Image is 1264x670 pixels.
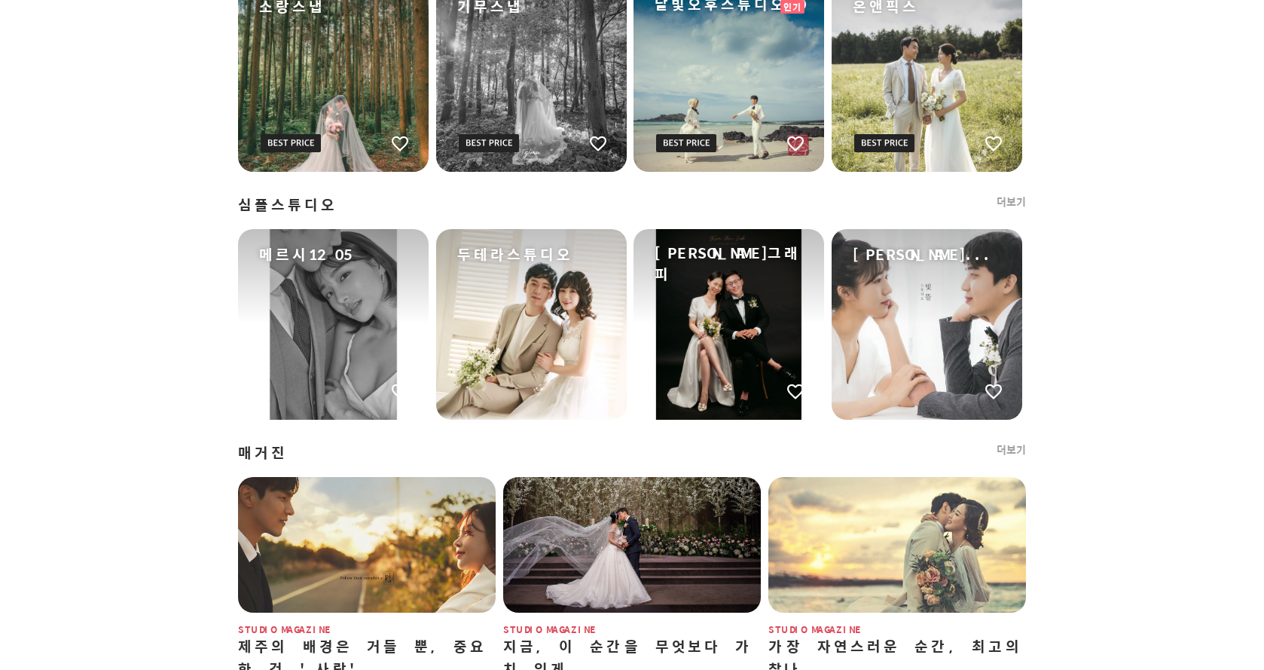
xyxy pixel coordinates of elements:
[503,625,761,635] span: studio magazine
[238,442,288,463] span: 매거진
[656,134,716,152] img: icon-bp-label2.9f32ef38.svg
[997,194,1026,210] a: 더보기
[459,134,519,152] img: icon-bp-label2.9f32ef38.svg
[436,229,627,420] a: 두테라스튜디오
[238,625,496,635] span: studio magazine
[233,500,251,512] span: 설정
[47,500,56,512] span: 홈
[997,442,1026,457] a: 더보기
[99,478,194,516] a: 대화
[768,625,1026,635] span: studio magazine
[634,229,824,420] a: [PERSON_NAME]그래피
[655,243,811,285] span: [PERSON_NAME]그래피
[832,229,1022,420] a: [PERSON_NAME]...
[138,501,156,513] span: 대화
[457,244,573,265] span: 두테라스튜디오
[259,244,352,265] span: 메르시1205
[5,478,99,516] a: 홈
[854,134,914,152] img: icon-bp-label2.9f32ef38.svg
[238,229,429,420] a: 메르시1205
[261,134,321,152] img: icon-bp-label2.9f32ef38.svg
[194,478,289,516] a: 설정
[853,244,993,265] span: [PERSON_NAME]...
[238,194,337,216] span: 심플스튜디오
